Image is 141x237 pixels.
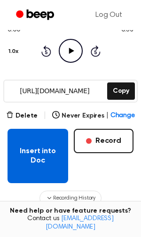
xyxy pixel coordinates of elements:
span: Contact us [6,215,135,231]
button: Never Expires|Change [52,111,135,121]
button: Record [74,129,133,153]
span: Change [110,111,135,121]
button: 1.0x [8,44,22,59]
span: | [106,111,109,121]
span: 0:53 [121,25,133,35]
span: Recording History [53,194,95,202]
a: [EMAIL_ADDRESS][DOMAIN_NAME] [46,215,114,230]
button: Recording History [39,191,102,206]
button: Delete [6,111,38,121]
a: Log Out [86,4,132,26]
button: Copy [107,82,135,100]
span: 0:00 [8,25,20,35]
a: Beep [9,6,63,24]
button: Insert into Doc [8,129,68,183]
span: | [43,110,47,121]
